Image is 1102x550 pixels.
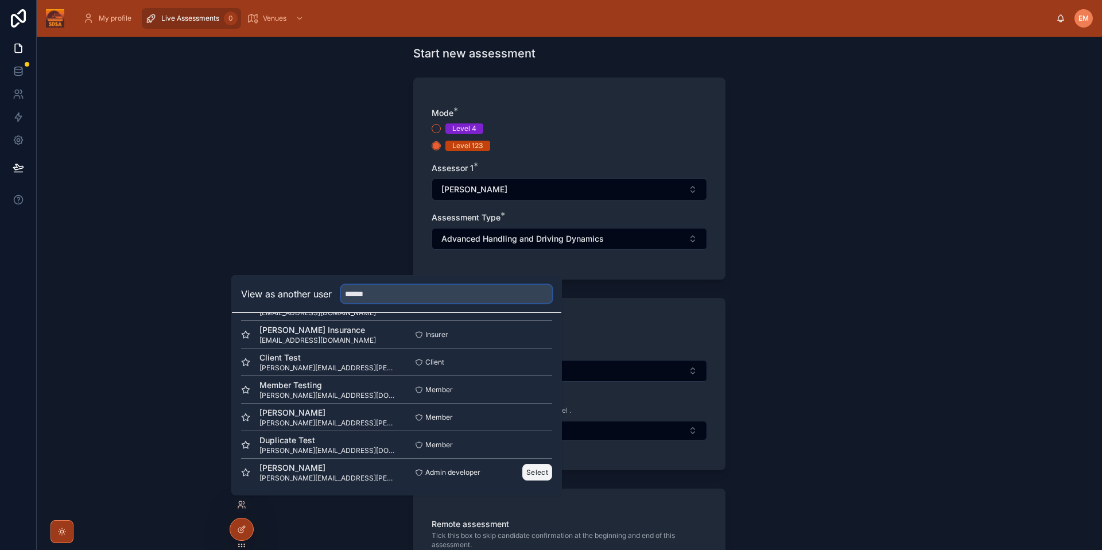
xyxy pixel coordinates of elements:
[259,352,397,363] span: Client Test
[259,407,397,419] span: [PERSON_NAME]
[432,108,453,118] span: Mode
[259,462,397,474] span: [PERSON_NAME]
[259,391,397,400] span: [PERSON_NAME][EMAIL_ADDRESS][DOMAIN_NAME]
[432,360,707,382] button: Select Button
[425,440,453,450] span: Member
[413,45,536,61] h1: Start new assessment
[522,464,552,481] button: Select
[452,123,476,134] div: Level 4
[73,6,1056,31] div: scrollable content
[441,233,604,245] span: Advanced Handling and Driving Dynamics
[432,519,509,529] span: Remote assessment
[259,435,397,446] span: Duplicate Test
[432,228,707,250] button: Select Button
[99,14,131,23] span: My profile
[79,8,139,29] a: My profile
[263,14,286,23] span: Venues
[161,14,219,23] span: Live Assessments
[432,179,707,200] button: Select Button
[259,474,397,483] span: [PERSON_NAME][EMAIL_ADDRESS][PERSON_NAME][DOMAIN_NAME]
[259,324,376,336] span: [PERSON_NAME] Insurance
[432,531,707,549] span: Tick this box to skip candidate confirmation at the beginning and end of this assessment.
[259,336,376,345] span: [EMAIL_ADDRESS][DOMAIN_NAME]
[1078,14,1089,23] span: EM
[243,8,309,29] a: Venues
[259,446,397,455] span: [PERSON_NAME][EMAIL_ADDRESS][DOMAIN_NAME]
[425,330,448,339] span: Insurer
[259,363,397,373] span: [PERSON_NAME][EMAIL_ADDRESS][PERSON_NAME][DOMAIN_NAME]
[259,379,397,391] span: Member Testing
[241,287,332,301] h2: View as another user
[46,9,64,28] img: App logo
[425,358,444,367] span: Client
[425,413,453,422] span: Member
[441,184,507,195] span: [PERSON_NAME]
[425,385,453,394] span: Member
[432,163,474,173] span: Assessor 1
[142,8,241,29] a: Live Assessments0
[452,141,483,151] div: Level 123
[432,212,500,222] span: Assessment Type
[432,421,707,440] button: Select Button
[259,419,397,428] span: [PERSON_NAME][EMAIL_ADDRESS][PERSON_NAME][DOMAIN_NAME]
[224,11,238,25] div: 0
[425,468,480,477] span: Admin developer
